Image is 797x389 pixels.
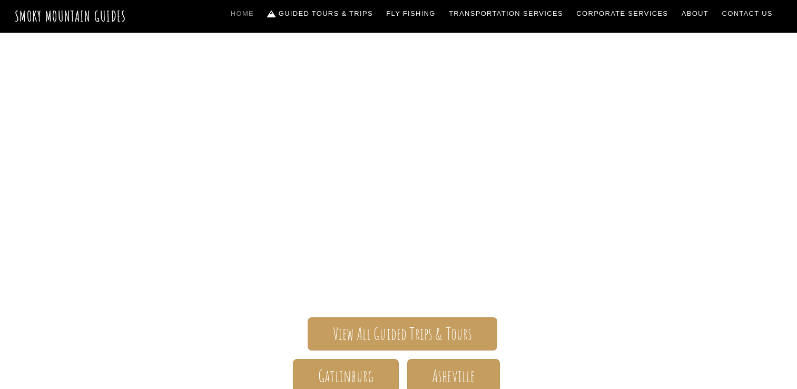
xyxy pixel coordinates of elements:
[677,3,713,25] a: About
[333,328,473,339] span: View All Guided Trips & Tours
[93,152,704,205] span: Smoky Mountain Guides
[573,3,673,25] a: Corporate Services
[318,371,374,382] span: Gatlinburg
[718,3,777,25] a: Contact Us
[227,3,258,25] a: Home
[93,205,704,286] span: The ONLY one-stop, full Service Guide Company for the Gatlinburg and [GEOGRAPHIC_DATA] side of th...
[445,3,567,25] a: Transportation Services
[263,3,377,25] a: Guided Tours & Trips
[308,317,497,351] a: View All Guided Trips & Tours
[15,7,126,25] a: Smoky Mountain Guides
[432,371,475,382] span: Asheville
[382,3,440,25] a: Fly Fishing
